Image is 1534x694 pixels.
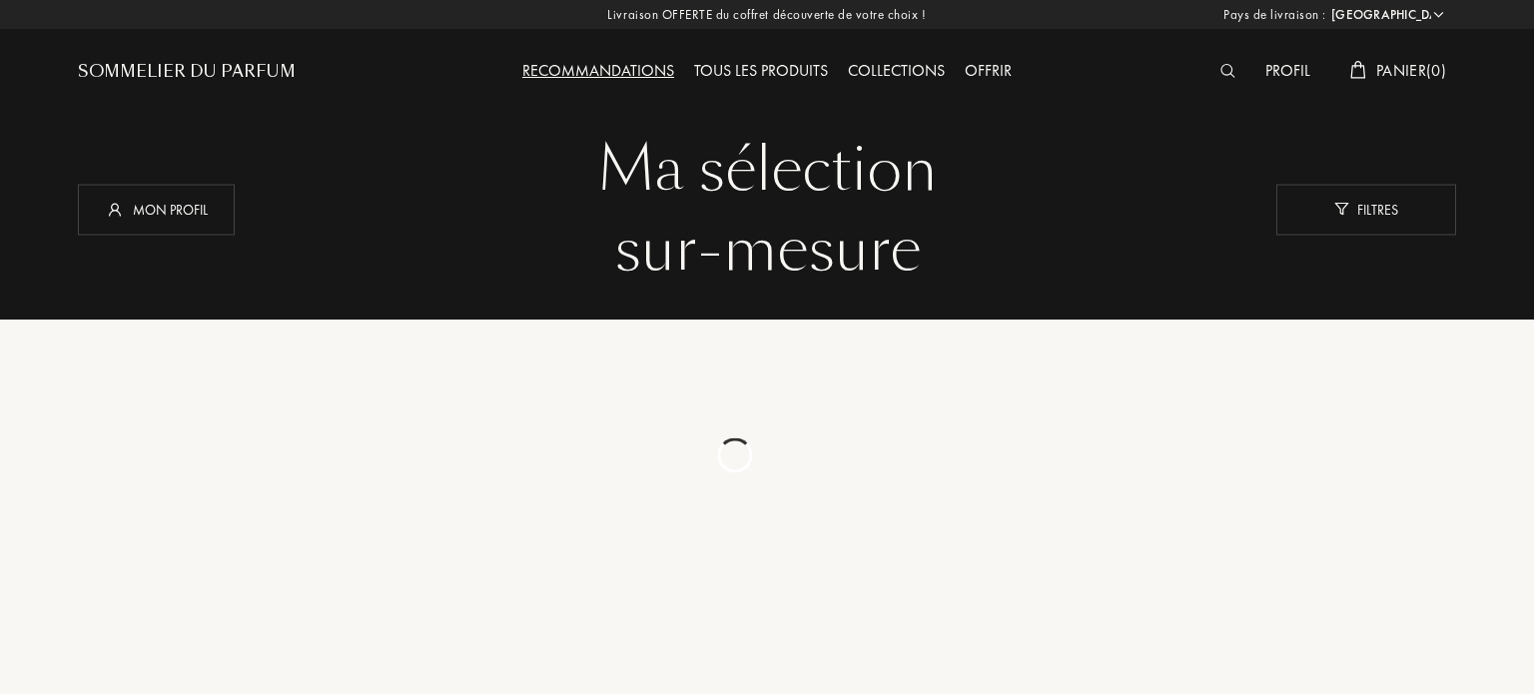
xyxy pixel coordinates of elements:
[838,60,955,81] a: Collections
[1376,60,1446,81] span: Panier ( 0 )
[1255,59,1320,85] div: Profil
[955,59,1022,85] div: Offrir
[512,60,684,81] a: Recommandations
[684,59,838,85] div: Tous les produits
[512,59,684,85] div: Recommandations
[838,59,955,85] div: Collections
[93,210,1441,290] div: sur-mesure
[955,60,1022,81] a: Offrir
[105,199,125,219] img: profil_icn_w.svg
[1220,64,1235,78] img: search_icn_white.svg
[1350,61,1366,79] img: cart_white.svg
[1334,203,1349,216] img: new_filter_w.svg
[93,130,1441,210] div: Ma sélection
[78,60,296,84] a: Sommelier du Parfum
[684,60,838,81] a: Tous les produits
[78,184,235,235] div: Mon profil
[1255,60,1320,81] a: Profil
[1223,5,1326,25] span: Pays de livraison :
[1276,184,1456,235] div: Filtres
